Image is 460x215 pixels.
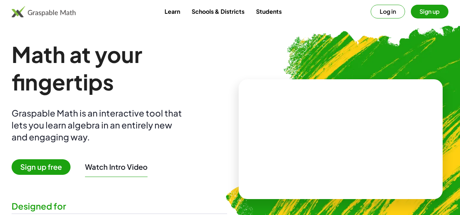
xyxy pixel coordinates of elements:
button: Watch Intro Video [85,162,148,172]
h1: Math at your fingertips [12,41,227,96]
video: What is this? This is dynamic math notation. Dynamic math notation plays a central role in how Gr... [286,112,395,166]
a: Schools & Districts [186,5,250,18]
a: Learn [159,5,186,18]
button: Sign up [411,5,448,18]
div: Graspable Math is an interactive tool that lets you learn algebra in an entirely new and engaging... [12,107,185,143]
a: Students [250,5,287,18]
div: Designed for [12,200,227,212]
button: Log in [371,5,405,18]
span: Sign up free [12,159,71,175]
